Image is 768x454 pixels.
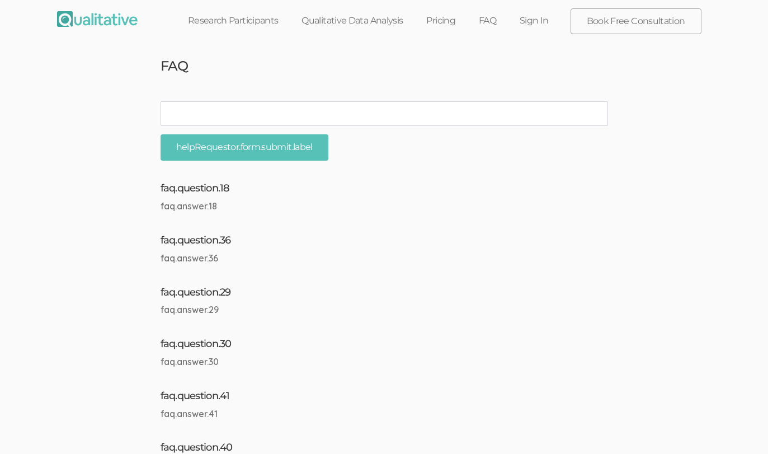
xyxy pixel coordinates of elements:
[161,339,608,350] h4: faq.question.30
[712,400,768,454] iframe: Chat Widget
[161,442,608,453] h4: faq.question.40
[161,235,608,246] h4: faq.question.36
[57,11,138,27] img: Qualitative
[152,59,616,73] h3: FAQ
[508,8,560,33] a: Sign In
[290,8,414,33] a: Qualitative Data Analysis
[414,8,467,33] a: Pricing
[161,134,328,161] input: helpRequestor.form.submit.label
[161,408,608,420] div: faq.answer.41
[161,200,608,213] div: faq.answer.18
[571,9,701,34] a: Book Free Consultation
[161,391,608,402] h4: faq.question.41
[161,355,608,368] div: faq.answer.30
[161,303,608,316] div: faq.answer.29
[161,252,608,265] div: faq.answer.36
[176,8,290,33] a: Research Participants
[467,8,508,33] a: FAQ
[161,287,608,298] h4: faq.question.29
[161,183,608,194] h4: faq.question.18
